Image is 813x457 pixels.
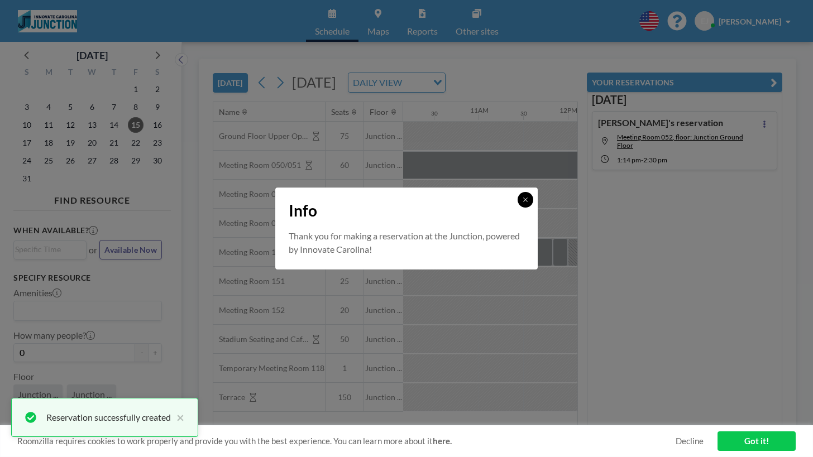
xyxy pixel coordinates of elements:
button: close [171,411,184,424]
a: here. [433,436,452,446]
span: Info [289,201,317,220]
span: Roomzilla requires cookies to work properly and provide you with the best experience. You can lea... [17,436,676,446]
a: Decline [676,436,704,446]
div: Reservation successfully created [46,411,171,424]
p: Thank you for making a reservation at the Junction, powered by Innovate Carolina! [289,229,524,256]
a: Got it! [718,431,796,451]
